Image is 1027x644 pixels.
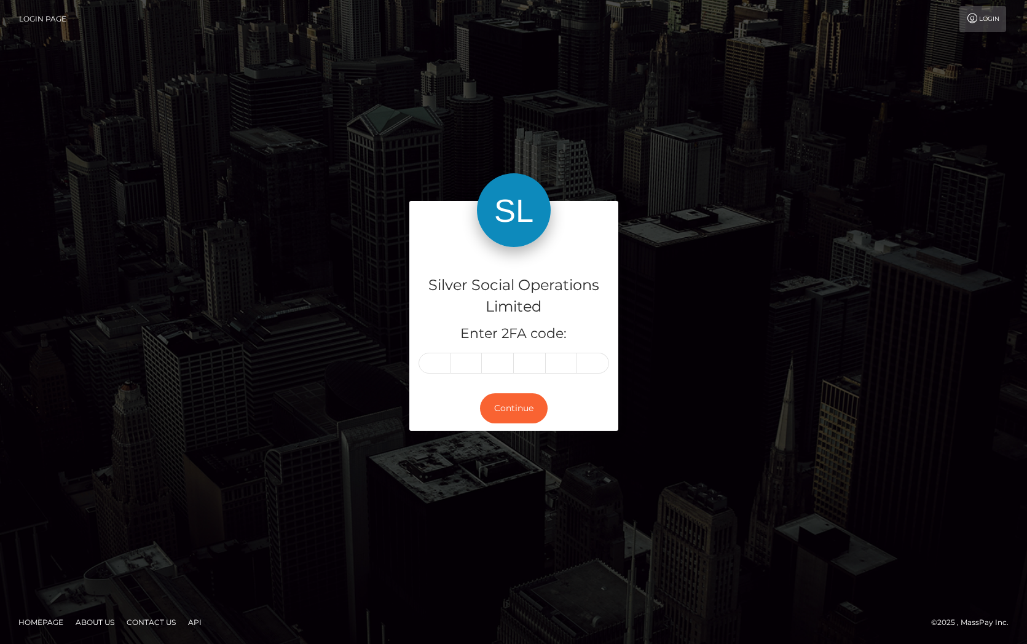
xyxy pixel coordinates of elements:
[71,613,119,632] a: About Us
[419,324,609,344] h5: Enter 2FA code:
[19,6,66,32] a: Login Page
[14,613,68,632] a: Homepage
[477,173,551,247] img: Silver Social Operations Limited
[480,393,548,423] button: Continue
[122,613,181,632] a: Contact Us
[931,616,1018,629] div: © 2025 , MassPay Inc.
[183,613,207,632] a: API
[959,6,1006,32] a: Login
[419,275,609,318] h4: Silver Social Operations Limited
